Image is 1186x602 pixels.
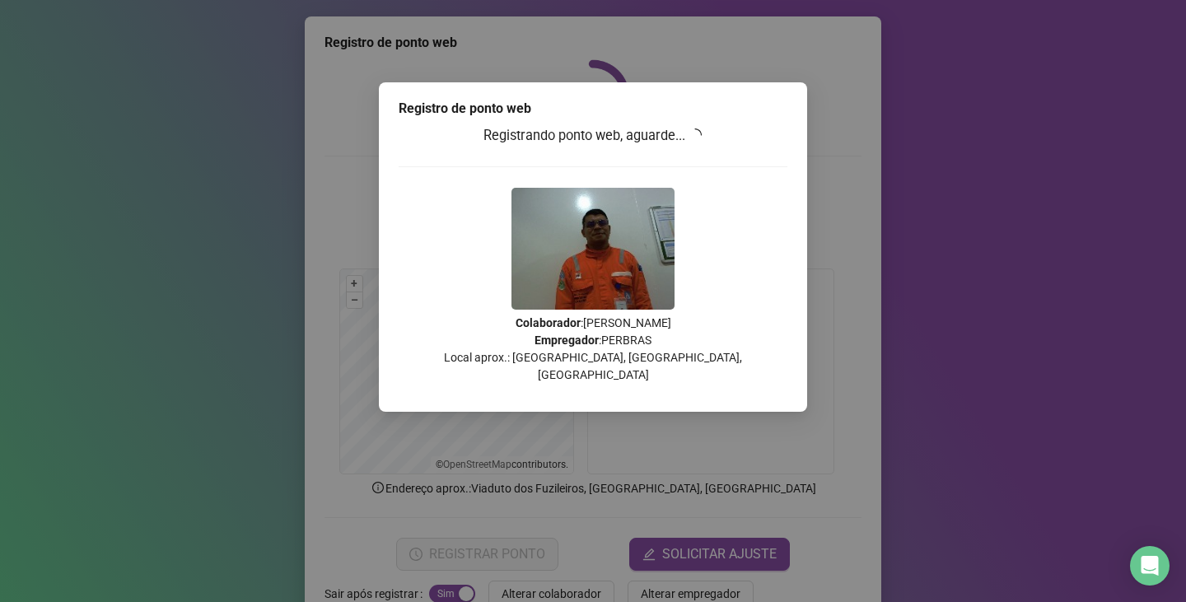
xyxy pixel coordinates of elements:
[399,315,787,384] p: : [PERSON_NAME] : PERBRAS Local aprox.: [GEOGRAPHIC_DATA], [GEOGRAPHIC_DATA], [GEOGRAPHIC_DATA]
[535,334,599,347] strong: Empregador
[687,126,705,144] span: loading
[399,99,787,119] div: Registro de ponto web
[516,316,581,329] strong: Colaborador
[1130,546,1170,586] div: Open Intercom Messenger
[399,125,787,147] h3: Registrando ponto web, aguarde...
[511,188,675,310] img: 9k=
